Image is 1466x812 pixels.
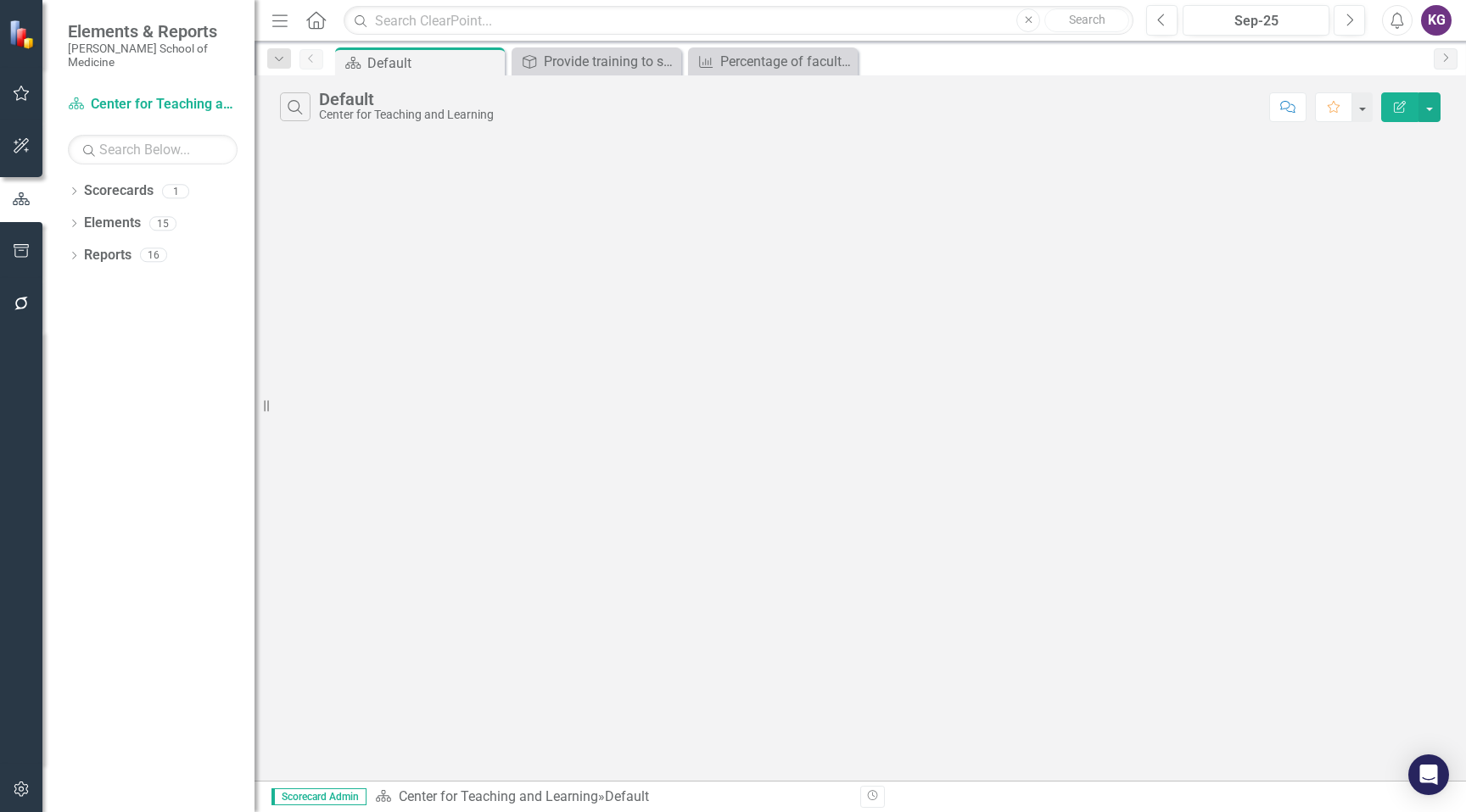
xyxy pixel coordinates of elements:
input: Search ClearPoint... [344,6,1133,36]
div: Center for Teaching and Learning [319,108,494,121]
div: Open Intercom Messenger [1408,754,1449,795]
a: Scorecards [84,181,154,201]
span: Search [1069,13,1105,26]
a: Center for Teaching and Learning [68,95,238,114]
div: Default [319,90,494,108]
button: Sep-25 [1183,5,1329,36]
a: Percentage of faculty and learners utilizing the enhanced learning space within the first 6 month... [692,51,853,72]
small: [PERSON_NAME] School of Medicine [68,42,238,70]
a: Elements [84,214,141,233]
img: ClearPoint Strategy [8,19,38,48]
div: 1 [162,184,189,198]
div: » [375,787,848,807]
div: Provide training to student learners in a virtual and simulated learning environment. [544,51,677,72]
input: Search Below... [68,135,238,164]
div: 16 [140,248,167,263]
div: Percentage of faculty and learners utilizing the enhanced learning space within the first 6 month... [720,51,853,72]
div: Sep-25 [1189,11,1323,31]
span: Scorecard Admin [271,788,366,805]
div: Default [367,53,501,74]
button: Search [1044,8,1129,32]
span: Elements & Reports [68,21,238,42]
a: Provide training to student learners in a virtual and simulated learning environment. [516,51,677,72]
a: Center for Teaching and Learning [399,788,598,804]
div: 15 [149,216,176,231]
div: Default [605,788,649,804]
button: KG [1421,5,1452,36]
a: Reports [84,246,131,265]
